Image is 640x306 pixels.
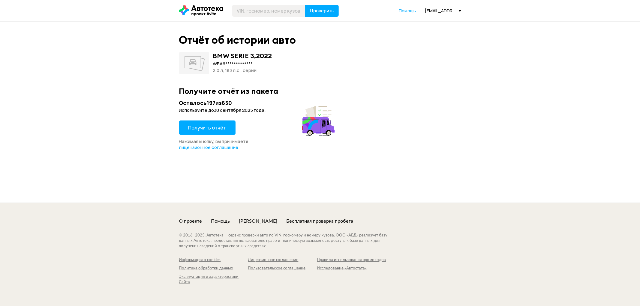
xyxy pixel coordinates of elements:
[179,120,236,135] button: Получить отчёт
[305,5,339,17] button: Проверить
[179,274,248,285] a: Эксплуатация и характеристики Сайта
[179,144,239,150] a: лицензионное соглашение
[211,218,230,224] a: Помощь
[179,86,461,96] div: Получите отчёт из пакета
[179,257,248,263] a: Информация о cookies
[179,138,249,150] span: Нажимая кнопку, вы принимаете .
[188,124,226,131] span: Получить отчёт
[248,266,317,271] a: Пользовательское соглашение
[425,8,461,13] div: [EMAIL_ADDRESS][DOMAIN_NAME]
[179,107,337,113] div: Используйте до 30 сентября 2025 года .
[317,266,386,271] a: Исследование «Автостата»
[213,52,272,60] div: BMW SERIE 3 , 2022
[317,257,386,263] a: Правила использования промокодов
[232,5,305,17] input: VIN, госномер, номер кузова
[179,266,248,271] a: Политика обработки данных
[179,233,400,249] div: © 2016– 2025 . Автотека — сервис проверки авто по VIN, госномеру и номеру кузова. ООО «АБД» реали...
[179,218,202,224] a: О проекте
[213,67,272,74] div: 2.0 л, 183 л.c., серый
[179,34,296,46] div: Отчёт об истории авто
[310,8,334,13] span: Проверить
[179,99,337,107] div: Осталось 197 из 650
[239,218,278,224] a: [PERSON_NAME]
[399,8,416,14] a: Помощь
[248,257,317,263] a: Лицензионное соглашение
[287,218,353,224] a: Бесплатная проверка пробега
[179,144,239,150] span: лицензионное соглашение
